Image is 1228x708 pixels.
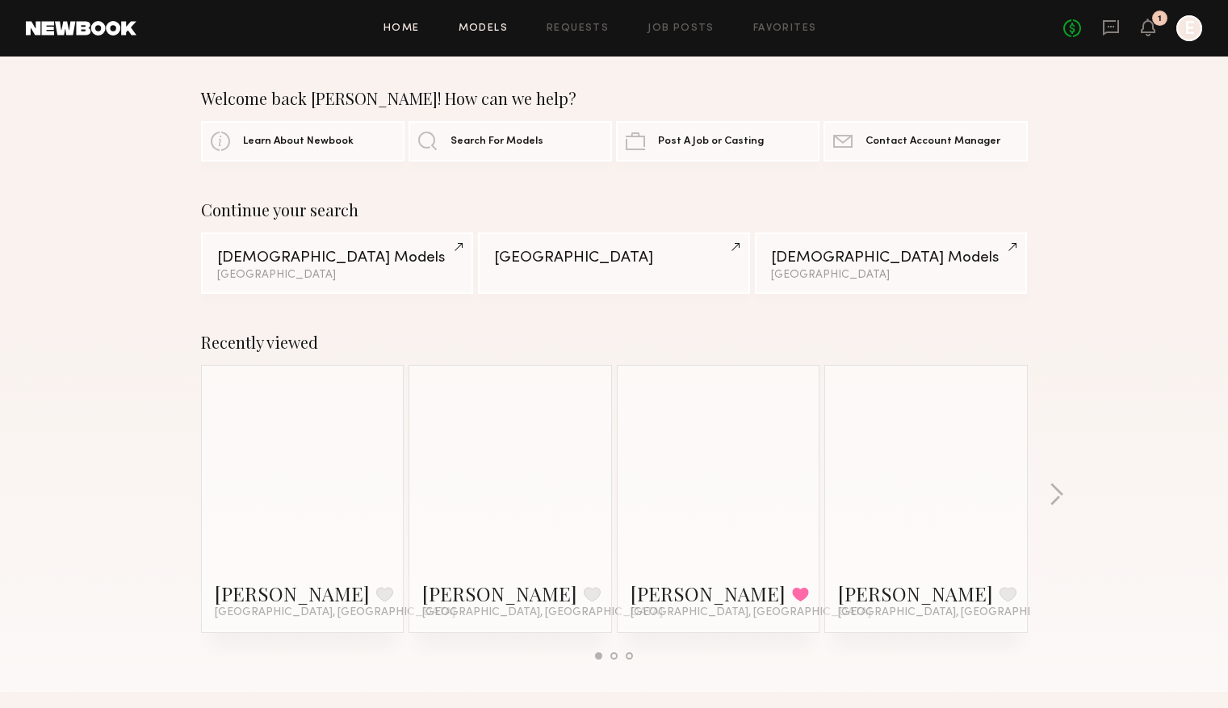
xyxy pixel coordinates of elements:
a: Models [459,23,508,34]
div: Welcome back [PERSON_NAME]! How can we help? [201,89,1028,108]
span: [GEOGRAPHIC_DATA], [GEOGRAPHIC_DATA] [422,606,663,619]
div: Recently viewed [201,333,1028,352]
div: [GEOGRAPHIC_DATA] [771,270,1011,281]
span: Post A Job or Casting [658,136,764,147]
a: Contact Account Manager [824,121,1027,161]
div: [DEMOGRAPHIC_DATA] Models [771,250,1011,266]
a: Post A Job or Casting [616,121,819,161]
div: [DEMOGRAPHIC_DATA] Models [217,250,457,266]
a: [DEMOGRAPHIC_DATA] Models[GEOGRAPHIC_DATA] [755,233,1027,294]
span: [GEOGRAPHIC_DATA], [GEOGRAPHIC_DATA] [631,606,871,619]
a: Search For Models [409,121,612,161]
span: Search For Models [451,136,543,147]
a: [PERSON_NAME] [631,580,786,606]
span: [GEOGRAPHIC_DATA], [GEOGRAPHIC_DATA] [215,606,455,619]
a: Favorites [753,23,817,34]
span: Learn About Newbook [243,136,354,147]
a: [GEOGRAPHIC_DATA] [478,233,750,294]
div: 1 [1158,15,1162,23]
a: [PERSON_NAME] [215,580,370,606]
span: Contact Account Manager [865,136,1000,147]
a: Learn About Newbook [201,121,404,161]
a: [DEMOGRAPHIC_DATA] Models[GEOGRAPHIC_DATA] [201,233,473,294]
a: [PERSON_NAME] [422,580,577,606]
a: Home [383,23,420,34]
a: Job Posts [648,23,715,34]
div: Continue your search [201,200,1028,220]
a: [PERSON_NAME] [838,580,993,606]
a: E [1176,15,1202,41]
div: [GEOGRAPHIC_DATA] [494,250,734,266]
div: [GEOGRAPHIC_DATA] [217,270,457,281]
a: Requests [547,23,609,34]
span: [GEOGRAPHIC_DATA], [GEOGRAPHIC_DATA] [838,606,1079,619]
